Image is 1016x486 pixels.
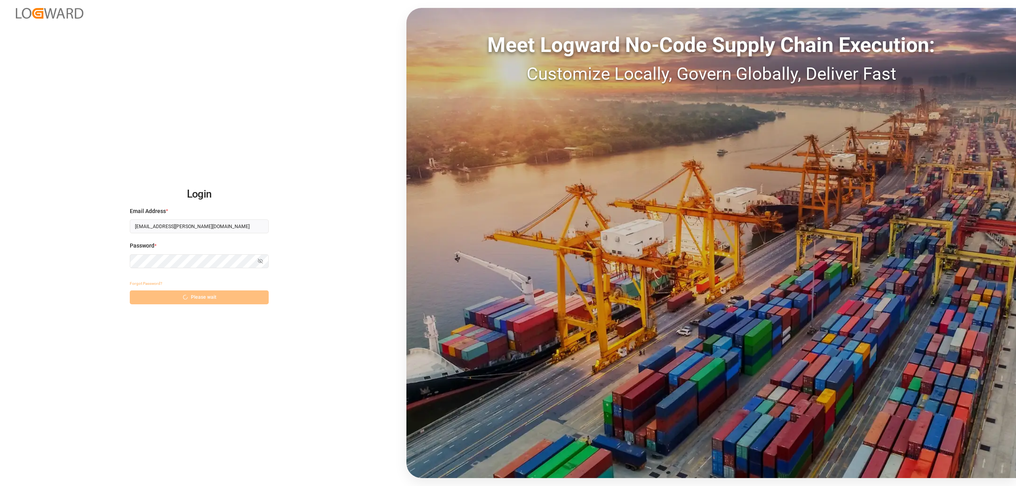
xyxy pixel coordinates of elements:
[130,207,166,215] span: Email Address
[130,182,269,207] h2: Login
[130,219,269,233] input: Enter your email
[16,8,83,19] img: Logward_new_orange.png
[406,30,1016,61] div: Meet Logward No-Code Supply Chain Execution:
[406,61,1016,87] div: Customize Locally, Govern Globally, Deliver Fast
[130,242,154,250] span: Password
